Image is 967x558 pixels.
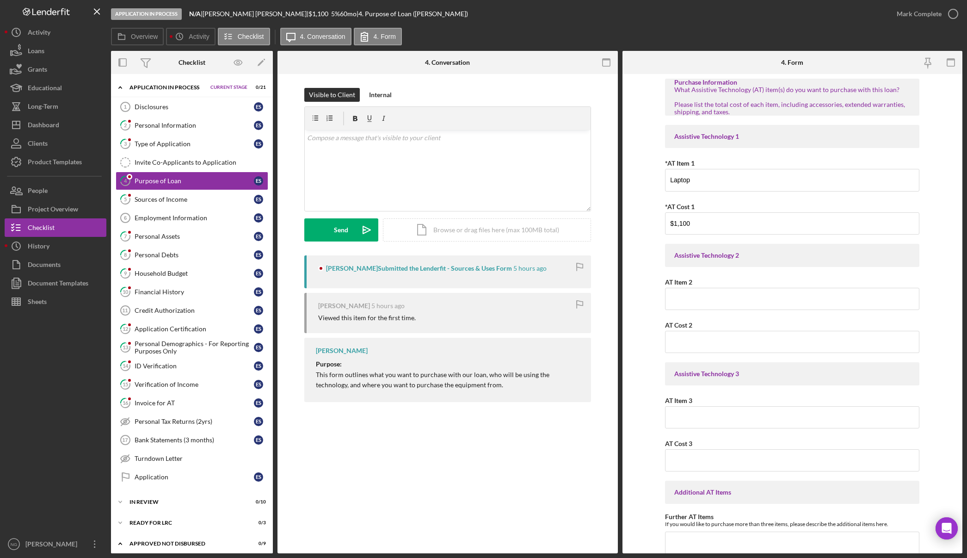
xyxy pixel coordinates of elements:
button: Product Templates [5,153,106,171]
div: What Assistive Technology (AT) item(s) do you want to purchase with this loan? Please list the to... [674,86,910,116]
button: Checklist [5,218,106,237]
label: AT Cost 3 [665,440,692,447]
div: [PERSON_NAME] Submitted the Lenderfit - Sources & Uses Form [326,265,512,272]
div: E S [254,306,263,315]
tspan: 2 [124,122,127,128]
div: E S [254,102,263,112]
tspan: 8 [124,252,127,258]
button: 4. Conversation [280,28,351,45]
button: Internal [364,88,396,102]
button: Overview [111,28,164,45]
div: Additional AT Items [674,489,910,496]
label: Activity [189,33,209,40]
a: 16Invoice for ATES [116,394,268,412]
tspan: 12 [123,326,128,332]
a: 4Purpose of LoanES [116,172,268,190]
label: AT Item 2 [665,278,692,286]
label: AT Cost 2 [665,321,692,329]
div: Assistive Technology 2 [674,252,910,259]
div: Sheets [28,292,47,313]
button: Activity [166,28,215,45]
div: | [189,10,203,18]
button: Loans [5,42,106,60]
label: Overview [131,33,158,40]
div: Mark Complete [897,5,942,23]
button: Grants [5,60,106,79]
a: 12Application CertificationES [116,320,268,338]
div: Bank Statements (3 months) [135,436,254,444]
a: Dashboard [5,116,106,134]
div: In Review [129,499,243,505]
button: Send [304,218,378,242]
div: Personal Demographics - For Reporting Purposes Only [135,340,254,355]
tspan: 10 [123,289,129,295]
span: $1,100 [308,10,328,18]
time: 2025-09-11 01:54 [513,265,547,272]
div: Financial History [135,288,254,296]
div: Personal Assets [135,233,254,240]
div: People [28,181,48,202]
div: 0 / 3 [249,520,266,526]
p: This form outlines what you want to purchase with our loan, who will be using the technology, and... [316,370,582,391]
div: If you would like to purchase more than three items, please describe the additional items here. [665,521,919,527]
div: E S [254,361,263,371]
div: [PERSON_NAME] [23,535,83,556]
div: E S [254,324,263,334]
div: Disclosures [135,103,254,111]
div: E S [254,287,263,297]
div: Verification of Income [135,381,254,388]
div: E S [254,269,263,278]
div: Sources of Income [135,196,254,203]
div: Invite Co-Applicants to Application [135,159,268,166]
div: Purpose of Loan [135,177,254,185]
a: 10Financial HistoryES [116,283,268,301]
tspan: 5 [124,196,127,202]
div: Checklist [179,59,205,66]
button: Documents [5,255,106,274]
a: 1DisclosuresES [116,98,268,116]
div: Visible to Client [309,88,355,102]
div: Assistive Technology 1 [674,133,910,140]
div: [PERSON_NAME] [318,302,370,310]
div: E S [254,398,263,408]
button: Clients [5,134,106,153]
div: E S [254,213,263,223]
div: Loans [28,42,44,62]
a: Turndown Letter [116,449,268,468]
button: Project Overview [5,200,106,218]
div: Dashboard [28,116,59,136]
div: Checklist [28,218,55,239]
div: Employment Information [135,214,254,222]
div: | 4. Purpose of Loan ([PERSON_NAME]) [357,10,468,18]
button: Mark Complete [887,5,962,23]
button: Checklist [218,28,270,45]
a: Activity [5,23,106,42]
div: E S [254,176,263,186]
a: 8Personal DebtsES [116,246,268,264]
button: History [5,237,106,255]
div: E S [254,139,263,149]
a: 3Type of ApplicationES [116,135,268,153]
div: Product Templates [28,153,82,174]
label: *AT Cost 1 [665,203,695,211]
div: E S [254,417,263,426]
div: E S [254,121,263,130]
tspan: 16 [123,400,129,406]
button: Document Templates [5,274,106,292]
div: Application [135,473,254,481]
tspan: 9 [124,270,127,276]
a: 15Verification of IncomeES [116,375,268,394]
tspan: 4 [124,178,127,184]
tspan: 15 [123,381,128,387]
button: Educational [5,79,106,97]
div: Assistive Technology 3 [674,370,910,378]
div: Application In Process [111,8,182,20]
